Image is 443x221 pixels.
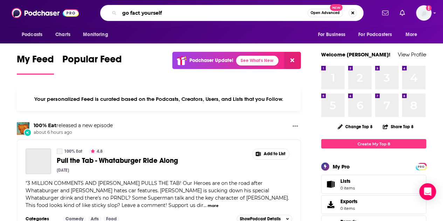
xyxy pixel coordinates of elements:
[321,195,426,214] a: Exports
[57,156,178,165] span: Pull the Tab - Whataburger Ride Along
[290,122,301,131] button: Show More Button
[397,7,408,19] a: Show notifications dropdown
[22,30,42,40] span: Podcasts
[12,6,79,20] img: Podchaser - Follow, Share and Rate Podcasts
[321,175,426,194] a: Lists
[26,149,51,174] a: Pull the Tab - Whataburger Ride Along
[417,164,425,169] a: PRO
[358,30,392,40] span: For Podcasters
[398,51,426,58] a: View Profile
[307,9,343,17] button: Open AdvancedNew
[26,180,289,208] span: "
[55,30,70,40] span: Charts
[252,149,289,159] button: Show More Button
[340,178,351,184] span: Lists
[89,149,105,154] button: 4.8
[340,178,355,184] span: Lists
[208,203,219,209] button: more
[406,30,417,40] span: More
[62,53,122,75] a: Popular Feed
[189,57,233,63] p: Podchaser Update!
[17,53,54,75] a: My Feed
[203,202,207,208] span: ...
[264,151,285,157] span: Add to List
[330,4,342,11] span: New
[83,30,108,40] span: Monitoring
[313,28,354,41] button: open menu
[416,5,431,21] button: Show profile menu
[57,156,222,165] a: Pull the Tab - Whataburger Ride Along
[340,186,355,191] span: 0 items
[419,183,436,200] div: Open Intercom Messenger
[340,198,358,205] span: Exports
[17,87,301,111] div: Your personalized Feed is curated based on the Podcasts, Creators, Users, and Lists that you Follow.
[78,28,117,41] button: open menu
[236,56,278,65] a: See What's New
[354,28,402,41] button: open menu
[416,5,431,21] img: User Profile
[318,30,345,40] span: For Business
[382,120,414,133] button: Share Top 8
[311,11,340,15] span: Open Advanced
[17,28,51,41] button: open menu
[416,5,431,21] span: Logged in as meg_reilly_edl
[64,149,82,154] a: 100% Eat
[51,28,75,41] a: Charts
[26,180,289,208] span: 3 MILLION COMMENTS AND [PERSON_NAME] PULLS THE TAB! Our Heroes are on the road after Whataburger ...
[34,130,113,136] span: about 6 hours ago
[100,5,364,21] div: Search podcasts, credits, & more...
[119,7,307,19] input: Search podcasts, credits, & more...
[333,122,377,131] button: Change Top 8
[321,51,390,58] a: Welcome [PERSON_NAME]!
[62,53,122,69] span: Popular Feed
[34,122,113,129] h3: released a new episode
[57,149,62,154] a: 100% Eat
[333,163,350,170] div: My Pro
[321,139,426,149] a: Create My Top 8
[17,53,54,69] span: My Feed
[426,5,431,11] svg: Add a profile image
[57,168,69,173] div: [DATE]
[379,7,391,19] a: Show notifications dropdown
[340,206,358,211] span: 0 items
[24,129,32,136] div: New Episode
[324,179,338,189] span: Lists
[324,200,338,209] span: Exports
[401,28,426,41] button: open menu
[17,122,29,135] img: 100% Eat
[34,122,56,129] a: 100% Eat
